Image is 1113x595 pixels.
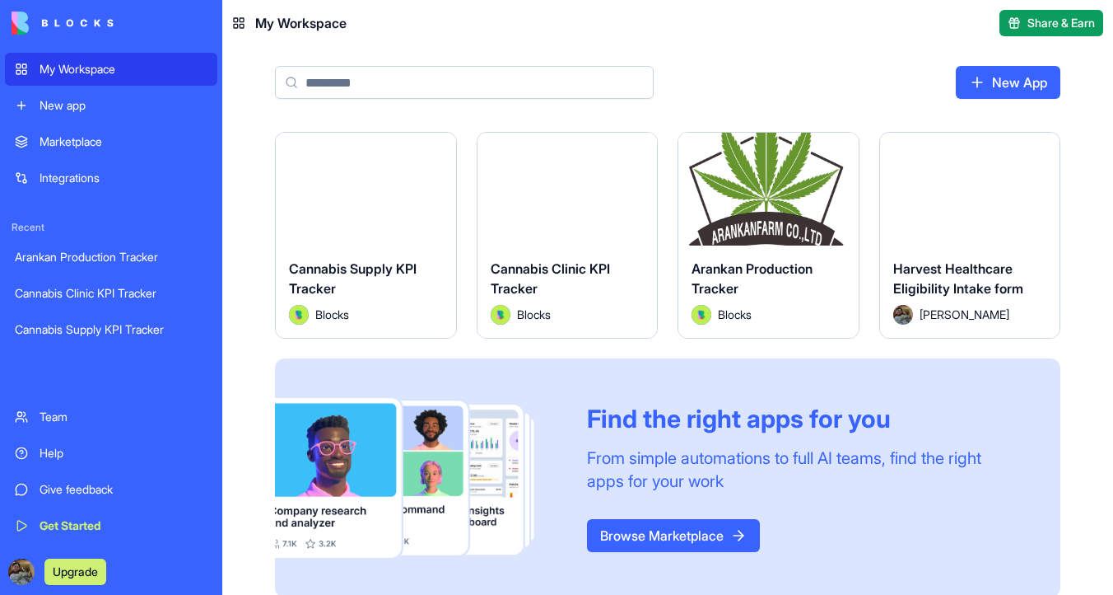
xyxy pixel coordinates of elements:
a: Team [5,401,217,433]
a: Upgrade [44,563,106,579]
a: Cannabis Clinic KPI Tracker [5,277,217,310]
span: Cannabis Supply KPI Tracker [289,260,417,297]
span: [PERSON_NAME] [920,306,1009,323]
div: My Workspace [40,61,207,77]
img: Avatar [289,305,309,325]
div: Get Started [40,518,207,534]
span: Blocks [718,306,752,323]
a: Marketplace [5,125,217,158]
a: Harvest Healthcare Eligibility Intake formAvatar[PERSON_NAME] [879,132,1061,339]
span: My Workspace [255,13,347,33]
span: Share & Earn [1027,15,1095,31]
div: Cannabis Supply KPI Tracker [15,321,207,338]
div: Marketplace [40,134,207,150]
a: My Workspace [5,53,217,86]
span: Harvest Healthcare Eligibility Intake form [893,260,1023,297]
img: Avatar [893,305,913,325]
img: Avatar [692,305,711,325]
div: New app [40,97,207,114]
span: Recent [5,221,217,234]
a: New app [5,89,217,122]
a: Arankan Production TrackerAvatarBlocks [678,132,859,339]
div: Help [40,445,207,461]
div: Give feedback [40,481,207,498]
a: New App [956,66,1060,99]
a: Get Started [5,509,217,542]
a: Give feedback [5,473,217,506]
a: Cannabis Supply KPI TrackerAvatarBlocks [275,132,457,339]
div: Find the right apps for you [587,404,1021,433]
img: ACg8ocLckqTCADZMVyP0izQdSwexkWcE6v8a1AEXwgvbafi3xFy3vSx8=s96-c [8,559,35,585]
a: Help [5,437,217,470]
span: Blocks [517,306,551,323]
img: Frame_181_egmpey.png [275,398,561,559]
a: Browse Marketplace [587,519,760,552]
a: Arankan Production Tracker [5,241,217,274]
span: Arankan Production Tracker [692,260,813,297]
span: Cannabis Clinic KPI Tracker [491,260,610,297]
img: logo [12,12,114,35]
div: Team [40,409,207,425]
img: Avatar [491,305,510,325]
div: Arankan Production Tracker [15,249,207,265]
button: Share & Earn [999,10,1103,36]
div: Cannabis Clinic KPI Tracker [15,285,207,302]
a: Cannabis Clinic KPI TrackerAvatarBlocks [477,132,659,339]
a: Cannabis Supply KPI Tracker [5,313,217,346]
button: Upgrade [44,559,106,585]
div: From simple automations to full AI teams, find the right apps for your work [587,447,1021,493]
span: Blocks [315,306,349,323]
div: Integrations [40,170,207,186]
a: Integrations [5,162,217,194]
